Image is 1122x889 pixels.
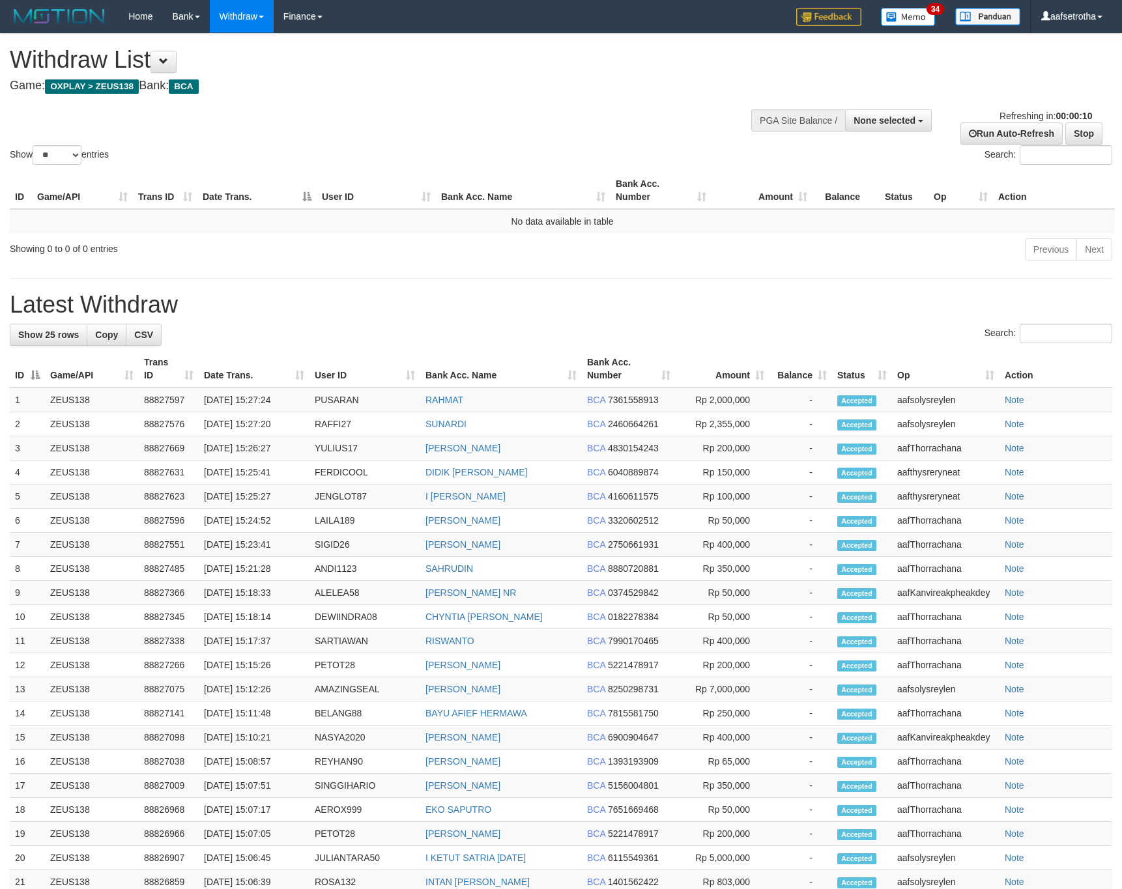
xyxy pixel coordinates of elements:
td: 88827098 [139,726,199,750]
td: - [770,798,832,822]
span: Accepted [837,444,876,455]
td: 10 [10,605,45,629]
td: 5 [10,485,45,509]
span: Accepted [837,395,876,406]
td: 88827366 [139,581,199,605]
a: RISWANTO [425,636,474,646]
img: Feedback.jpg [796,8,861,26]
span: BCA [587,804,605,815]
th: Status: activate to sort column ascending [832,350,892,388]
span: Copy 7990170465 to clipboard [608,636,659,646]
td: - [770,629,832,653]
a: SAHRUDIN [425,563,473,574]
td: ALELEA58 [309,581,420,605]
td: 4 [10,460,45,485]
span: Accepted [837,660,876,671]
th: Amount: activate to sort column ascending [712,172,813,209]
td: 15 [10,726,45,750]
a: DIDIK [PERSON_NAME] [425,467,527,477]
td: LAILA189 [309,509,420,533]
td: - [770,436,832,460]
th: ID: activate to sort column descending [10,350,45,388]
td: aafThorrachana [892,750,1000,774]
th: Balance: activate to sort column ascending [770,350,832,388]
td: Rp 250,000 [676,701,770,726]
select: Showentries [33,145,81,165]
td: aafThorrachana [892,701,1000,726]
td: aafsolysreylen [892,677,1000,701]
span: Show 25 rows [18,330,79,340]
span: BCA [587,539,605,550]
td: 13 [10,677,45,701]
td: SINGGIHARIO [309,774,420,798]
td: Rp 400,000 [676,629,770,653]
td: Rp 100,000 [676,485,770,509]
td: AMAZINGSEAL [309,677,420,701]
td: - [770,750,832,774]
label: Show entries [10,145,109,165]
span: Accepted [837,516,876,527]
td: ZEUS138 [45,726,139,750]
th: Date Trans.: activate to sort column ascending [199,350,309,388]
td: [DATE] 15:15:26 [199,653,309,677]
td: - [770,485,832,509]
a: [PERSON_NAME] [425,684,500,694]
span: BCA [587,612,605,622]
td: aafsolysreylen [892,388,1000,412]
td: 12 [10,653,45,677]
span: Accepted [837,612,876,623]
span: BCA [587,563,605,574]
div: PGA Site Balance / [751,109,845,132]
td: - [770,388,832,412]
th: Game/API: activate to sort column ascending [45,350,139,388]
td: Rp 50,000 [676,581,770,605]
td: [DATE] 15:07:17 [199,798,309,822]
td: Rp 200,000 [676,436,770,460]
td: SIGID26 [309,533,420,557]
a: CSV [126,324,162,346]
td: DEWIINDRA08 [309,605,420,629]
span: Copy 0374529842 to clipboard [608,587,659,598]
td: PETOT28 [309,653,420,677]
td: [DATE] 15:11:48 [199,701,309,726]
td: - [770,653,832,677]
td: BELANG88 [309,701,420,726]
td: Rp 200,000 [676,653,770,677]
th: Bank Acc. Name: activate to sort column ascending [420,350,582,388]
td: 88827597 [139,388,199,412]
td: [DATE] 15:23:41 [199,533,309,557]
a: I KETUT SATRIA [DATE] [425,853,526,863]
a: Show 25 rows [10,324,87,346]
td: aafthysreryneat [892,460,1000,485]
span: Accepted [837,757,876,768]
span: Copy 7651669468 to clipboard [608,804,659,815]
span: BCA [587,515,605,526]
span: Accepted [837,636,876,647]
td: 14 [10,701,45,726]
span: Accepted [837,805,876,816]
td: Rp 150,000 [676,460,770,485]
a: [PERSON_NAME] [425,443,500,453]
span: Copy 6900904647 to clipboard [608,732,659,742]
th: User ID: activate to sort column ascending [309,350,420,388]
td: [DATE] 15:25:41 [199,460,309,485]
td: aafThorrachana [892,557,1000,581]
a: Note [1005,828,1024,839]
td: NASYA2020 [309,726,420,750]
a: Note [1005,853,1024,863]
td: [DATE] 15:27:20 [199,412,309,436]
img: panduan.png [955,8,1020,25]
span: Copy 4830154243 to clipboard [608,443,659,453]
span: BCA [169,79,198,94]
td: ZEUS138 [45,388,139,412]
td: aafThorrachana [892,533,1000,557]
a: EKO SAPUTRO [425,804,491,815]
span: Copy 7361558913 to clipboard [608,395,659,405]
td: ZEUS138 [45,774,139,798]
a: Next [1076,238,1112,261]
a: Note [1005,732,1024,742]
td: 88827485 [139,557,199,581]
a: Note [1005,756,1024,767]
td: aafThorrachana [892,509,1000,533]
button: None selected [845,109,932,132]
